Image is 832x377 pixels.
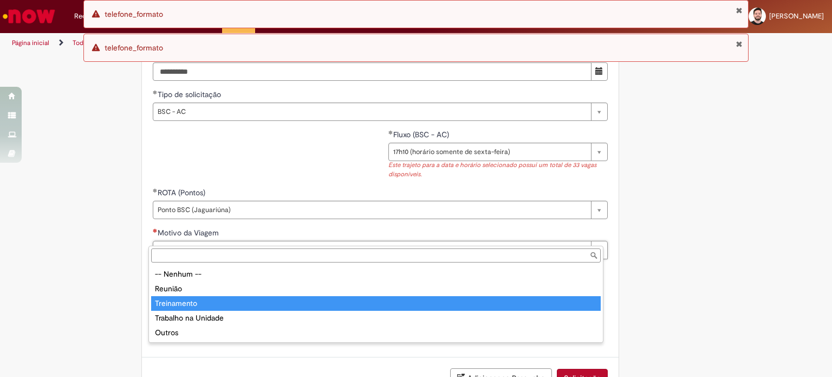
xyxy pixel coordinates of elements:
[151,325,601,340] div: Outros
[151,311,601,325] div: Trabalho na Unidade
[151,282,601,296] div: Reunião
[151,267,601,282] div: -- Nenhum --
[149,265,603,342] ul: Motivo da Viagem
[151,296,601,311] div: Treinamento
